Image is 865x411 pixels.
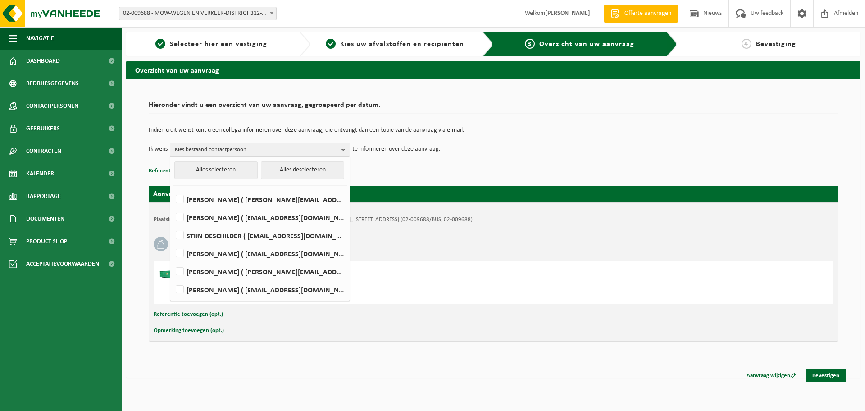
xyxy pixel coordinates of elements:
strong: [PERSON_NAME] [545,10,590,17]
span: 2 [326,39,336,49]
span: Navigatie [26,27,54,50]
button: Alles selecteren [174,161,258,179]
span: Rapportage [26,185,61,208]
span: Gebruikers [26,117,60,140]
label: [PERSON_NAME] ( [PERSON_NAME][EMAIL_ADDRESS][DOMAIN_NAME] ) [174,265,345,278]
strong: Plaatsingsadres: [154,217,193,222]
button: Opmerking toevoegen (opt.) [154,325,224,337]
a: 2Kies uw afvalstoffen en recipiënten [314,39,476,50]
label: [PERSON_NAME] ( [EMAIL_ADDRESS][DOMAIN_NAME] ) [174,211,345,224]
span: Selecteer hier een vestiging [170,41,267,48]
a: Aanvraag wijzigen [740,369,803,382]
button: Referentie toevoegen (opt.) [154,309,223,320]
button: Alles deselecteren [261,161,344,179]
span: Contracten [26,140,61,162]
span: Bevestiging [756,41,796,48]
span: Kies bestaand contactpersoon [175,143,338,157]
span: Documenten [26,208,64,230]
span: Bedrijfsgegevens [26,72,79,95]
button: Kies bestaand contactpersoon [170,143,350,156]
img: HK-XC-20-GN-00.png [159,266,186,279]
p: te informeren over deze aanvraag. [352,143,441,156]
span: 3 [525,39,535,49]
span: 02-009688 - MOW-WEGEN EN VERKEER-DISTRICT 312-KORTRIJK - KORTRIJK [119,7,277,20]
span: Overzicht van uw aanvraag [539,41,634,48]
span: Dashboard [26,50,60,72]
a: Bevestigen [806,369,846,382]
h2: Hieronder vindt u een overzicht van uw aanvraag, gegroepeerd per datum. [149,102,838,114]
a: Offerte aanvragen [604,5,678,23]
div: Aantal: 1 [195,292,529,299]
label: [PERSON_NAME] ( [EMAIL_ADDRESS][DOMAIN_NAME] ) [174,283,345,296]
p: Ik wens [149,143,168,156]
label: STIJN DESCHILDER ( [EMAIL_ADDRESS][DOMAIN_NAME] ) [174,229,345,242]
span: Contactpersonen [26,95,78,117]
span: 4 [742,39,751,49]
button: Referentie toevoegen (opt.) [149,165,218,177]
span: 1 [155,39,165,49]
div: Ophalen en plaatsen lege container [195,280,529,287]
span: 02-009688 - MOW-WEGEN EN VERKEER-DISTRICT 312-KORTRIJK - KORTRIJK [119,7,276,20]
label: [PERSON_NAME] ( [EMAIL_ADDRESS][DOMAIN_NAME] ) [174,247,345,260]
span: Acceptatievoorwaarden [26,253,99,275]
span: Offerte aanvragen [622,9,674,18]
label: [PERSON_NAME] ( [PERSON_NAME][EMAIL_ADDRESS][DOMAIN_NAME] ) [174,193,345,206]
p: Indien u dit wenst kunt u een collega informeren over deze aanvraag, die ontvangt dan een kopie v... [149,127,838,134]
strong: Aanvraag voor [DATE] [153,190,221,198]
span: Kies uw afvalstoffen en recipiënten [340,41,464,48]
h2: Overzicht van uw aanvraag [126,61,860,79]
span: Kalender [26,162,54,185]
span: Product Shop [26,230,67,253]
a: 1Selecteer hier een vestiging [131,39,292,50]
